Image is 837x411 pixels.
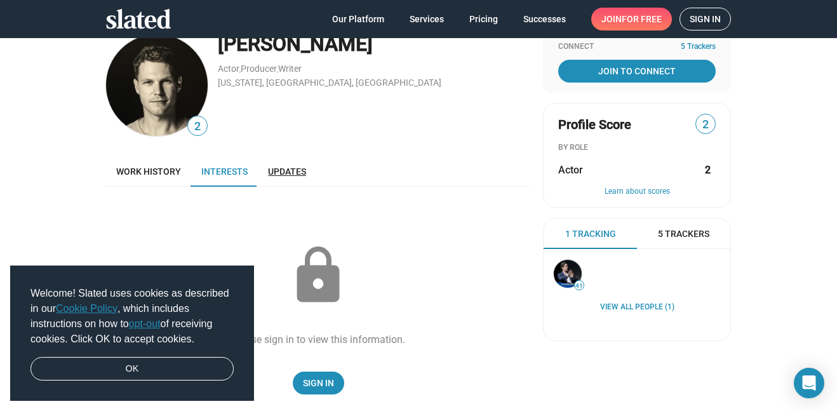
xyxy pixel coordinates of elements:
img: Stephan Paternot [554,260,582,288]
span: Successes [523,8,566,30]
img: John Schramm [106,34,208,136]
span: , [239,66,241,73]
a: Interests [191,156,258,187]
span: Updates [268,166,306,177]
a: Sign in [680,8,731,30]
span: Sign in [690,8,721,30]
span: 41 [575,282,584,290]
a: opt-out [129,318,161,329]
strong: 2 [705,163,711,177]
a: Updates [258,156,316,187]
a: Join To Connect [558,60,716,83]
span: 5 Trackers [681,42,716,52]
span: Services [410,8,444,30]
a: Sign In [293,372,344,394]
div: [PERSON_NAME] [218,30,530,58]
span: Sign In [303,372,334,394]
mat-icon: lock [286,244,350,307]
div: Open Intercom Messenger [794,368,824,398]
a: Joinfor free [591,8,672,30]
a: Pricing [459,8,508,30]
span: 1 Tracking [565,228,616,240]
span: Work history [116,166,181,177]
span: Profile Score [558,116,631,133]
a: dismiss cookie message [30,357,234,381]
a: Services [399,8,454,30]
span: Interests [201,166,248,177]
span: Our Platform [332,8,384,30]
a: View all People (1) [600,302,674,313]
div: Please sign in to view this information. [232,333,405,346]
div: Connect [558,42,716,52]
span: for free [622,8,662,30]
a: Actor [218,64,239,74]
a: Producer [241,64,277,74]
a: Our Platform [322,8,394,30]
a: Writer [278,64,302,74]
span: Join To Connect [561,60,713,83]
a: [US_STATE], [GEOGRAPHIC_DATA], [GEOGRAPHIC_DATA] [218,77,441,88]
span: , [277,66,278,73]
a: Cookie Policy [56,303,117,314]
span: 5 Trackers [658,228,709,240]
span: Join [601,8,662,30]
span: Actor [558,163,583,177]
a: Work history [106,156,191,187]
span: 2 [696,116,715,133]
span: Welcome! Slated uses cookies as described in our , which includes instructions on how to of recei... [30,286,234,347]
div: cookieconsent [10,266,254,401]
div: BY ROLE [558,143,716,153]
button: Learn about scores [558,187,716,197]
a: Successes [513,8,576,30]
span: 2 [188,118,207,135]
span: Pricing [469,8,498,30]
